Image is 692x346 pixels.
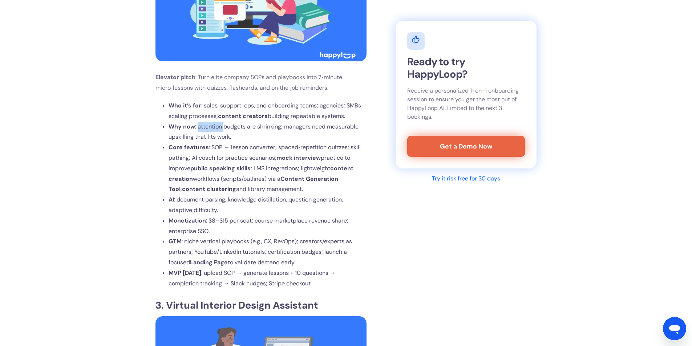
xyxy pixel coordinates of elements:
div: Try it risk free for 30 days [432,175,500,183]
strong: MVP [DATE] [169,269,201,277]
strong: Core features [169,143,209,151]
span: : SOP → lesson converter; spaced‑repetition quizzes; skill pathing; AI coach for practice scenari... [169,143,360,193]
b: public speaking skills [190,164,251,172]
strong: AI [169,196,174,203]
strong: Monetization [169,217,206,224]
h2: Ready to try HappyLoop? [407,56,525,81]
span: : sales, support, ops, and onboarding teams; agencies; SMBs scaling processes; building repeatabl... [169,102,361,120]
strong: GTM [169,237,182,245]
span: : Turn elite company SOPs and playbooks into 7‑minute micro‑lessons with quizzes, flashcards, and... [155,73,342,91]
b: content creation [169,164,353,183]
b: content clustering [182,185,236,193]
strong: Why now [169,123,195,130]
b: content creators [218,112,268,120]
span: : niche vertical playbooks (e.g., CX, RevOps); creators/experts as partners; YouTube/LinkedIn tut... [169,237,352,266]
strong: 3. Virtual Interior Design Assistant [155,299,318,312]
span: : $8–$15 per seat; course marketplace revenue share; enterprise SSO. [169,217,348,235]
b: Elevator pitch [155,73,195,81]
b: mock interview [276,154,321,162]
span: : attention budgets are shrinking; managers need measurable upskilling that fits work. [169,123,359,141]
a: Get a Demo Now [407,136,525,157]
b: Landing Page [190,259,228,266]
span: : upload SOP → generate lessons + 10 questions → completion tracking → Slack nudges; Stripe check... [169,269,336,287]
p: Receive a personalized 1-on-1 onboarding session to ensure you get the most out of HappyLoop AI. ... [407,86,525,121]
iframe: Button to launch messaging window [663,317,686,340]
strong: Who it’s for [169,102,201,109]
span: : document parsing, knowledge distillation, question generation, adaptive difficulty. [169,196,343,214]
